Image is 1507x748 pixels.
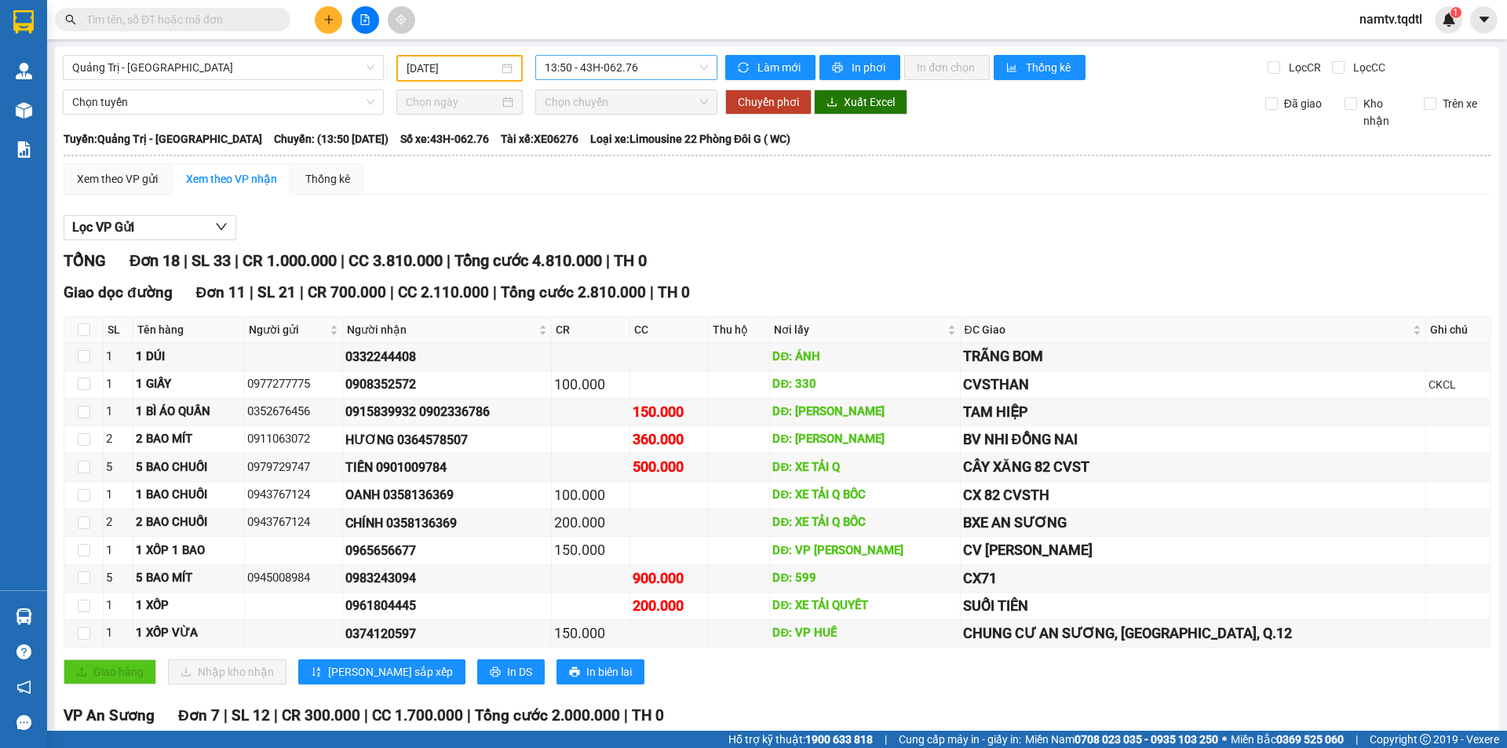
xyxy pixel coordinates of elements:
[247,486,340,505] div: 0943767124
[247,513,340,532] div: 0943767124
[1453,7,1458,18] span: 1
[633,429,706,451] div: 360.000
[650,283,654,301] span: |
[569,666,580,679] span: printer
[963,401,1423,423] div: TAM HIỆP
[345,624,549,644] div: 0374120597
[133,317,245,343] th: Tên hàng
[632,706,664,724] span: TH 0
[64,283,173,301] span: Giao dọc đường
[963,374,1423,396] div: CVSTHAN
[772,348,957,367] div: DĐ: ÁNH
[1278,95,1328,112] span: Đã giao
[136,597,242,615] div: 1 XỐP
[772,375,957,394] div: DĐ: 330
[247,403,340,421] div: 0352676456
[274,130,389,148] span: Chuyến: (13:50 [DATE])
[554,539,627,561] div: 150.000
[250,283,254,301] span: |
[64,706,155,724] span: VP An Sương
[507,663,532,680] span: In DS
[104,317,133,343] th: SL
[963,456,1423,478] div: CÂY XĂNG 82 CVST
[247,458,340,477] div: 0979729747
[965,321,1410,338] span: ĐC Giao
[852,59,888,76] span: In phơi
[345,347,549,367] div: 0332244408
[136,430,242,449] div: 2 BAO MÍT
[832,62,845,75] span: printer
[725,55,816,80] button: syncLàm mới
[407,60,498,77] input: 13/08/2025
[963,622,1423,644] div: CHUNG CƯ AN SƯƠNG, [GEOGRAPHIC_DATA], Q.12
[106,486,130,505] div: 1
[554,484,627,506] div: 100.000
[77,170,158,188] div: Xem theo VP gửi
[406,93,499,111] input: Chọn ngày
[345,596,549,615] div: 0961804445
[493,283,497,301] span: |
[490,666,501,679] span: printer
[814,89,907,115] button: downloadXuất Excel
[388,6,415,34] button: aim
[725,89,812,115] button: Chuyển phơi
[552,317,630,343] th: CR
[235,251,239,270] span: |
[72,56,374,79] span: Quảng Trị - Sài Gòn
[136,403,242,421] div: 1 BÌ ÁO QUẦN
[345,458,549,477] div: TIẾN 0901009784
[633,595,706,617] div: 200.000
[390,283,394,301] span: |
[130,251,180,270] span: Đơn 18
[772,486,957,505] div: DĐ: XE TẢI Q BỐC
[232,706,270,724] span: SL 12
[772,569,957,588] div: DĐ: 599
[305,170,350,188] div: Thống kê
[106,458,130,477] div: 5
[904,55,990,80] button: In đơn chọn
[963,512,1423,534] div: BXE AN SƯƠNG
[554,512,627,534] div: 200.000
[323,14,334,25] span: plus
[352,6,379,34] button: file-add
[963,567,1423,589] div: CX71
[1450,7,1461,18] sup: 1
[136,348,242,367] div: 1 DÚI
[345,402,549,421] div: 0915839932 0902336786
[16,141,32,158] img: solution-icon
[364,706,368,724] span: |
[348,251,443,270] span: CC 3.810.000
[624,706,628,724] span: |
[347,321,535,338] span: Người nhận
[633,401,706,423] div: 150.000
[772,430,957,449] div: DĐ: [PERSON_NAME]
[1477,13,1491,27] span: caret-down
[1436,95,1483,112] span: Trên xe
[298,659,465,684] button: sort-ascending[PERSON_NAME] sắp xếp
[282,706,360,724] span: CR 300.000
[1276,733,1344,746] strong: 0369 525 060
[345,568,549,588] div: 0983243094
[243,251,337,270] span: CR 1.000.000
[772,542,957,560] div: DĐ: VP [PERSON_NAME]
[106,542,130,560] div: 1
[345,513,549,533] div: CHÍNH 0358136369
[106,430,130,449] div: 2
[136,569,242,588] div: 5 BAO MÍT
[606,251,610,270] span: |
[467,706,471,724] span: |
[16,102,32,119] img: warehouse-icon
[106,597,130,615] div: 1
[372,706,463,724] span: CC 1.700.000
[136,542,242,560] div: 1 XỐP 1 BAO
[772,624,957,643] div: DĐ: VP HUẾ
[136,458,242,477] div: 5 BAO CHUỐI
[475,706,620,724] span: Tổng cước 2.000.000
[16,680,31,695] span: notification
[709,317,770,343] th: Thu hộ
[772,513,957,532] div: DĐ: XE TẢI Q BỐC
[772,458,957,477] div: DĐ: XE TẢI Q
[963,429,1423,451] div: BV NHI ĐỒNG NAI
[545,90,708,114] span: Chọn chuyến
[774,321,943,338] span: Nơi lấy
